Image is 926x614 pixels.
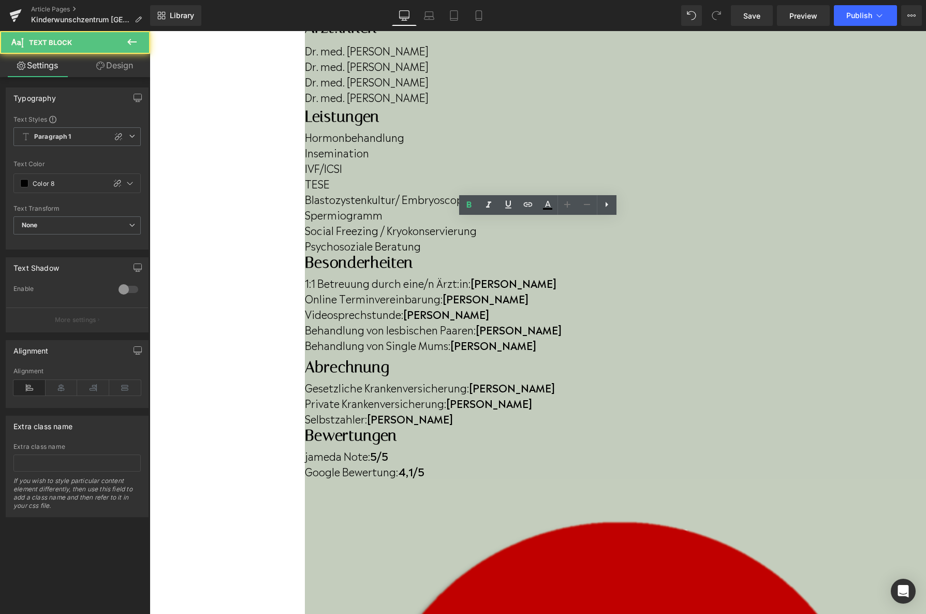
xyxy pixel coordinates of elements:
[155,113,776,129] p: Insemination
[155,432,776,448] p: Google Bewertung:
[150,5,201,26] a: New Library
[466,5,491,26] a: Mobile
[13,160,141,168] div: Text Color
[155,207,776,222] p: Psychosoziale Beratung
[743,10,760,21] span: Save
[13,443,141,450] div: Extra class name
[293,259,379,275] strong: [PERSON_NAME]
[155,160,776,176] p: Blastozystenkultur/ Embryoscope
[301,306,387,321] b: [PERSON_NAME]
[155,222,776,241] h3: Besonderheiten
[33,178,100,189] input: Color
[155,290,776,306] p: Behandlung von lesbischen Paaren:
[846,11,872,20] span: Publish
[6,308,148,332] button: More settings
[77,54,152,77] a: Design
[891,579,916,604] div: Open Intercom Messenger
[13,115,141,123] div: Text Styles
[155,129,776,144] p: IVF/ICSI
[254,275,340,290] b: [PERSON_NAME]
[29,38,72,47] span: Text Block
[706,5,727,26] button: Redo
[31,5,150,13] a: Article Pages
[155,176,776,191] p: Spermiogramm
[392,5,417,26] a: Desktop
[777,5,830,26] a: Preview
[297,364,383,379] strong: [PERSON_NAME]
[789,10,817,21] span: Preview
[155,58,776,74] p: Dr. med. [PERSON_NAME]
[155,306,776,321] p: Behandlung von Single Mums:
[155,364,297,379] span: Private Krankenversicherung:
[13,477,141,517] div: If you wish to style particular content element differently, then use this field to add a class n...
[161,191,327,207] span: ocial Freezing / Kryokonservierung
[155,417,221,432] span: jameda Note:
[155,275,776,290] p: Videosprechstunde:
[155,144,776,160] p: TESE
[155,327,776,345] h3: Abrechnung
[13,368,141,375] div: Alignment
[155,259,776,275] p: Online Terminvereinbarung:
[442,5,466,26] a: Tablet
[221,417,239,432] strong: 5/5
[155,98,776,113] p: Hormonbehandlung
[155,27,776,42] p: Dr. med. [PERSON_NAME]
[901,5,922,26] button: More
[13,341,49,355] div: Alignment
[31,16,130,24] span: Kinderwunschzentrum [GEOGRAPHIC_DATA]
[155,244,776,259] p: 1:1 Betreuung durch eine/n Ärzt:in:
[326,290,412,306] b: [PERSON_NAME]
[217,379,303,395] strong: [PERSON_NAME]
[13,285,108,296] div: Enable
[155,42,776,58] p: Dr. med. [PERSON_NAME]
[155,191,161,207] span: S
[155,348,319,364] span: Gesetzliche Krankenversicherung:
[417,5,442,26] a: Laptop
[155,395,776,414] h3: Bewertungen
[34,133,71,141] b: Paragraph 1
[170,11,194,20] span: Library
[13,205,141,212] div: Text Transform
[55,315,96,325] p: More settings
[834,5,897,26] button: Publish
[13,416,72,431] div: Extra class name
[155,379,776,395] p: Selbstzahler:
[321,244,407,259] b: [PERSON_NAME]
[22,221,38,229] b: None
[13,88,56,103] div: Typography
[319,348,405,364] b: [PERSON_NAME]
[155,11,279,27] span: Dr. med. [PERSON_NAME]
[248,432,275,448] strong: 4,1/5
[13,258,59,272] div: Text Shadow
[681,5,702,26] button: Undo
[155,76,776,95] h3: Leistungen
